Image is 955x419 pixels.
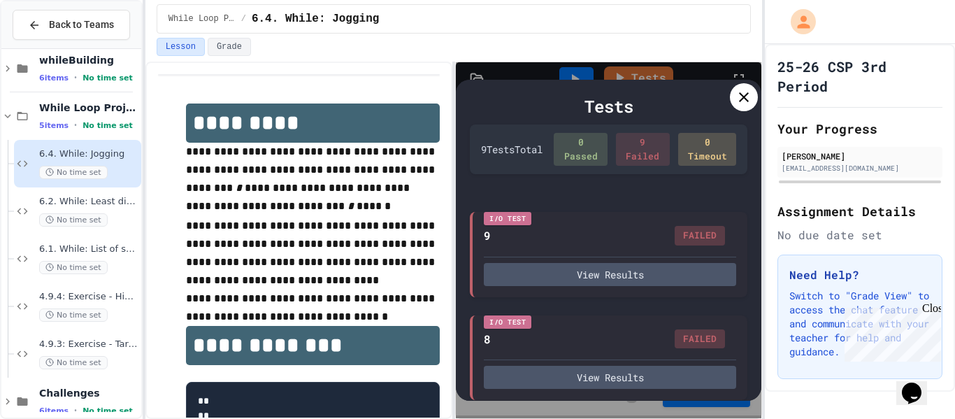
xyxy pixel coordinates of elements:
span: No time set [82,121,133,130]
div: FAILED [675,329,725,349]
iframe: chat widget [839,302,941,362]
span: 6.4. While: Jogging [39,148,138,160]
div: 9 Failed [616,133,670,166]
button: View Results [484,366,736,389]
div: 9 Test s Total [481,142,543,157]
span: • [74,405,77,416]
div: Tests [470,94,747,119]
button: Grade [208,38,251,56]
span: No time set [82,73,133,83]
div: FAILED [675,226,725,246]
div: I/O Test [484,315,531,329]
span: No time set [39,261,108,274]
span: Challenges [39,387,138,399]
div: No due date set [777,227,942,243]
h1: 25-26 CSP 3rd Period [777,57,942,96]
button: Back to Teams [13,10,130,40]
span: No time set [39,213,108,227]
span: 5 items [39,121,69,130]
span: No time set [39,308,108,322]
h2: Your Progress [777,119,942,139]
span: 4.9.3: Exercise - Target Sum [39,339,138,350]
span: • [74,72,77,83]
div: I/O Test [484,212,531,225]
h2: Assignment Details [777,201,942,221]
iframe: chat widget [896,363,941,405]
div: Chat with us now!Close [6,6,96,89]
h3: Need Help? [789,267,931,283]
div: 8 [484,331,491,348]
span: 4.9.4: Exercise - Higher or Lower I [39,291,138,303]
span: 6.2. While: Least divisor [39,196,138,208]
button: View Results [484,263,736,286]
span: No time set [39,166,108,179]
button: Lesson [157,38,205,56]
div: 0 Passed [554,133,608,166]
span: 6.4. While: Jogging [252,10,379,27]
div: [EMAIL_ADDRESS][DOMAIN_NAME] [782,163,938,173]
span: Back to Teams [49,17,114,32]
p: Switch to "Grade View" to access the chat feature and communicate with your teacher for help and ... [789,289,931,359]
span: While Loop Projects [168,13,236,24]
span: 6.1. While: List of squares [39,243,138,255]
div: [PERSON_NAME] [782,150,938,162]
span: While Loop Projects [39,101,138,114]
div: My Account [776,6,819,38]
span: 6 items [39,73,69,83]
span: 6 items [39,406,69,416]
span: No time set [39,356,108,369]
span: whileBuilding [39,54,138,66]
span: / [241,13,246,24]
span: • [74,120,77,131]
div: 0 Timeout [678,133,737,166]
div: 9 [484,227,491,244]
span: No time set [82,406,133,416]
